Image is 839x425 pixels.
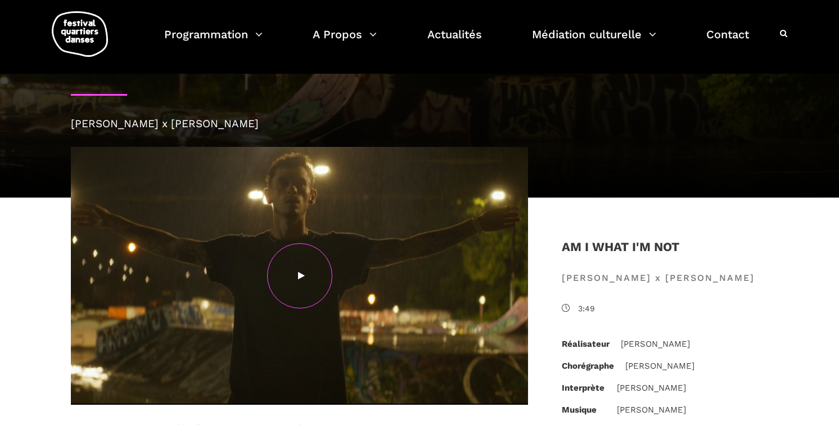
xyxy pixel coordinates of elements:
a: Contact [706,25,749,58]
div: [PERSON_NAME] x [PERSON_NAME] [71,115,768,132]
a: Actualités [427,25,482,58]
span: Réalisateur [562,337,610,351]
span: 3:49 [578,302,768,315]
span: Musique [562,403,606,417]
span: [PERSON_NAME] [617,405,686,415]
span: Interprète [562,381,606,395]
span: [PERSON_NAME] [617,383,686,393]
a: Programmation [164,25,263,58]
span: [PERSON_NAME] x [PERSON_NAME] [562,271,768,285]
span: [PERSON_NAME] [625,361,694,371]
span: [PERSON_NAME] [621,339,690,349]
a: A Propos [313,25,377,58]
img: logo-fqd-med [52,11,108,57]
span: Chorégraphe [562,359,614,373]
a: Médiation culturelle [532,25,656,58]
h4: Am I What I'm Not [562,237,679,265]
